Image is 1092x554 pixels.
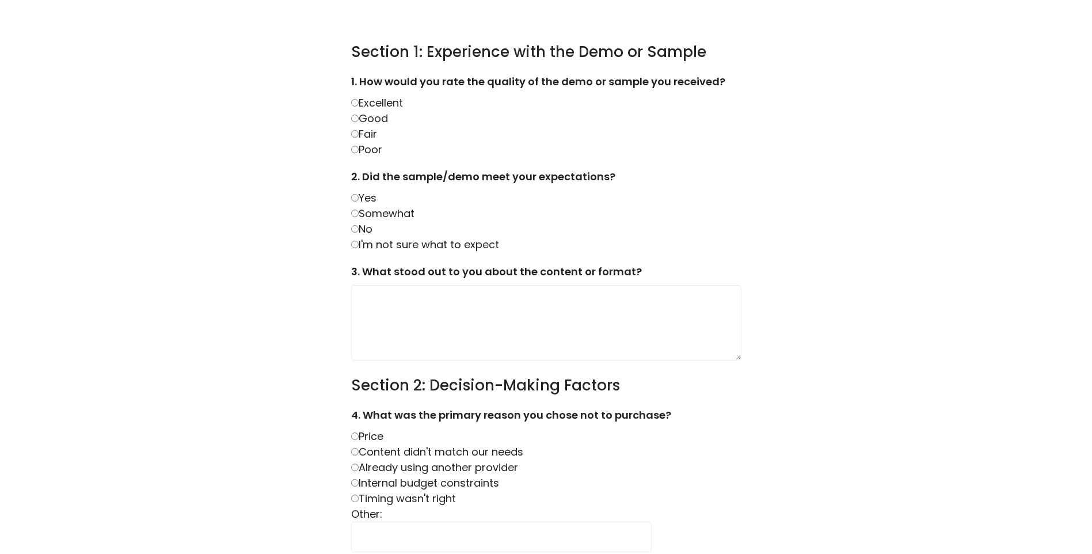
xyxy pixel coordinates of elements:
input: No [351,225,359,233]
label: 1. How would you rate the quality of the demo or sample you received? [351,74,741,95]
label: Good [351,111,388,126]
input: Internal budget constraints [351,479,359,487]
input: Price [351,432,359,440]
input: Excellent [351,99,359,107]
label: 3. What stood out to you about the content or format? [351,264,741,285]
input: I'm not sure what to expect [351,241,359,248]
label: Already using another provider [351,460,518,475]
label: Timing wasn't right [351,491,456,506]
h3: Section 1: Experience with the Demo or Sample [351,43,741,62]
h3: Section 2: Decision-Making Factors [351,376,741,396]
input: Somewhat [351,210,359,217]
label: Poor [351,142,382,157]
label: 2. Did the sample/demo meet your expectations? [351,169,741,190]
label: Internal budget constraints [351,476,499,490]
input: Yes [351,194,359,202]
label: Content didn't match our needs [351,445,523,459]
label: Other: [351,507,382,521]
label: No [351,222,372,236]
input: Fair [351,130,359,138]
label: 4. What was the primary reason you chose not to purchase? [351,407,741,428]
input: Poor [351,146,359,153]
label: Excellent [351,96,403,110]
label: Yes [351,191,376,205]
input: Already using another provider [351,464,359,471]
input: Content didn't match our needs [351,448,359,456]
label: Price [351,429,383,443]
input: Good [351,115,359,122]
label: I'm not sure what to expect [351,237,499,252]
label: Somewhat [351,206,414,221]
input: Timing wasn't right [351,495,359,502]
label: Fair [351,127,377,141]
